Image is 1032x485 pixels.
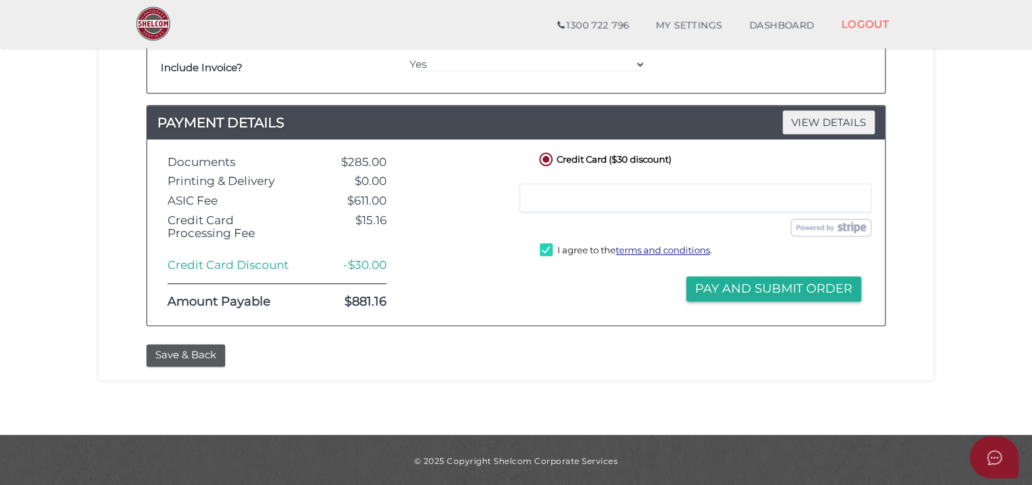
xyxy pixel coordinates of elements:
div: Printing & Delivery [157,175,310,188]
div: $611.00 [310,194,397,207]
div: -$30.00 [310,259,397,272]
div: Credit Card Discount [157,259,310,272]
div: Credit Card Processing Fee [157,214,310,239]
h4: PAYMENT DETAILS [147,112,885,133]
img: stripe.png [791,219,871,236]
a: terms and conditions [616,245,710,255]
div: Documents [157,156,310,169]
a: MY SETTINGS [642,12,736,39]
div: $0.00 [310,175,397,188]
button: Pay and Submit Order [686,276,861,301]
iframe: Secure card payment input frame [528,192,862,204]
button: Open asap [970,436,1018,478]
a: 1300 722 796 [544,12,642,39]
div: ASIC Fee [157,194,310,207]
div: $285.00 [310,156,397,169]
div: $15.16 [310,214,397,239]
div: Amount Payable [157,295,310,309]
div: © 2025 Copyright Shelcom Corporate Services [109,455,923,467]
b: Include Invoice? [161,61,243,74]
label: I agree to the . [540,243,712,260]
label: Credit Card ($30 discount) [536,150,671,167]
div: $881.16 [310,295,397,309]
a: PAYMENT DETAILSVIEW DETAILS [147,112,885,133]
a: LOGOUT [827,10,902,38]
button: Save & Back [146,344,225,366]
span: VIEW DETAILS [782,110,875,134]
a: DASHBOARD [736,12,828,39]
